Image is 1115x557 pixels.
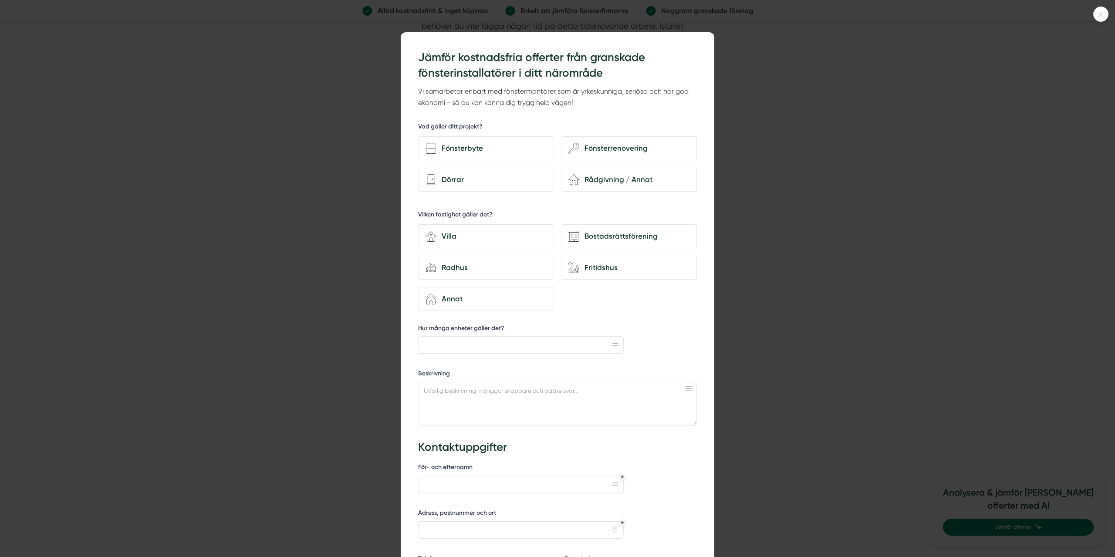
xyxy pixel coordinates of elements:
[418,509,624,520] label: Adress, postnummer och ort
[621,475,624,479] div: Obligatoriskt
[418,210,493,221] h5: Vilken fastighet gäller det?
[418,324,624,335] label: Hur många enheter gäller det?
[418,86,697,109] p: Vi samarbetar enbart med fönstermontörer som är yrkeskunniga, seriösa och har god ekonomi - så du...
[418,369,697,380] label: Beskrivning
[418,50,697,81] h3: Jämför kostnadsfria offerter från granskade fönsterinstallatörer i ditt närområde
[418,439,697,455] h3: Kontaktuppgifter
[418,122,483,133] h5: Vad gäller ditt projekt?
[418,463,624,474] label: För- och efternamn
[621,521,624,524] div: Obligatoriskt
